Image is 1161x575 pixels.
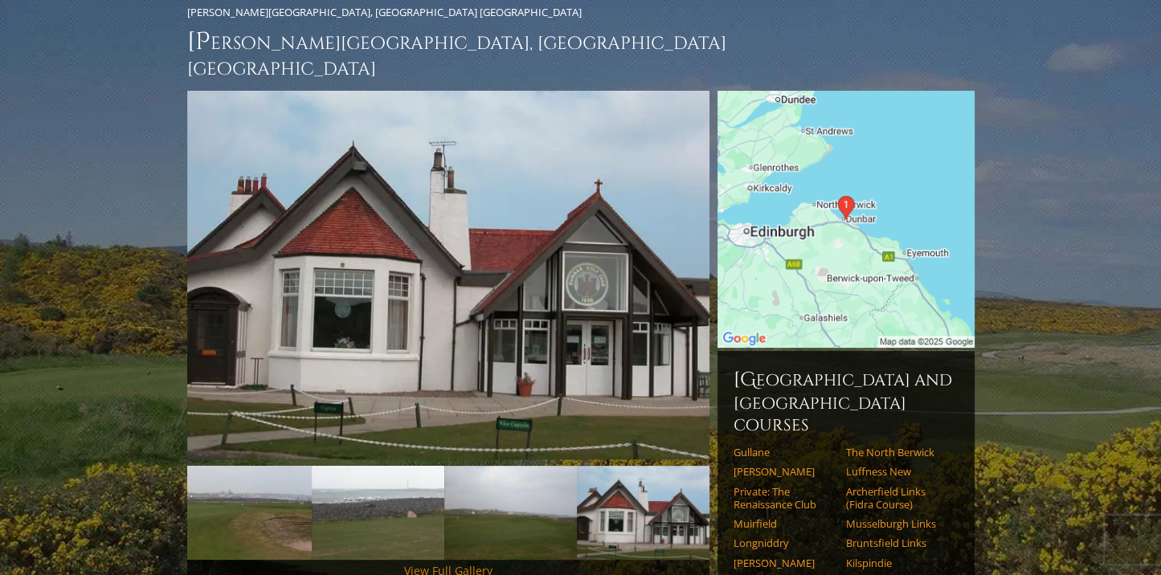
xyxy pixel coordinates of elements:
a: Longniddry [734,536,836,549]
li: [PERSON_NAME][GEOGRAPHIC_DATA], [GEOGRAPHIC_DATA] [GEOGRAPHIC_DATA] [187,5,588,19]
h6: [GEOGRAPHIC_DATA] and [GEOGRAPHIC_DATA] Courses [734,367,959,436]
a: The North Berwick [846,446,948,459]
a: Muirfield [734,517,836,530]
a: Luffness New [846,465,948,478]
a: [PERSON_NAME] [734,465,836,478]
a: Gullane [734,446,836,459]
a: Bruntsfield Links [846,536,948,549]
a: Archerfield Links (Fidra Course) [846,485,948,512]
img: Google Map of Dunbar Golf Club, Dunbar, United Kingdom [717,91,975,348]
h1: [PERSON_NAME][GEOGRAPHIC_DATA], [GEOGRAPHIC_DATA] [GEOGRAPHIC_DATA] [187,26,975,81]
a: Kilspindie [846,557,948,569]
a: [PERSON_NAME] [734,557,836,569]
a: Private: The Renaissance Club [734,485,836,512]
a: Musselburgh Links [846,517,948,530]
